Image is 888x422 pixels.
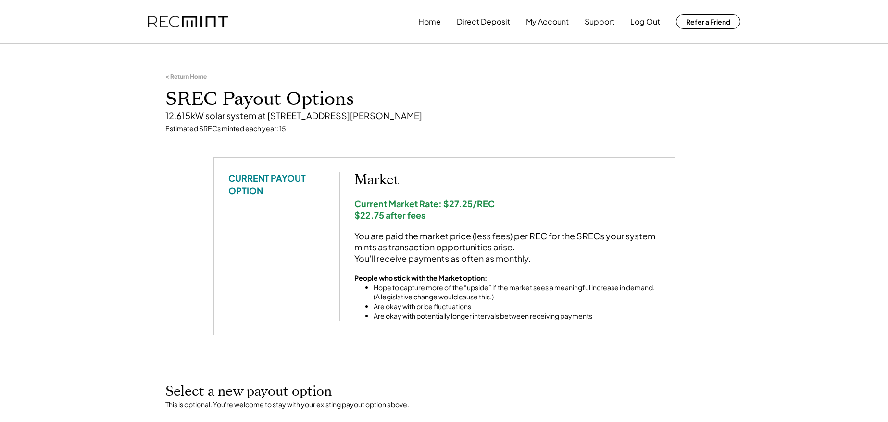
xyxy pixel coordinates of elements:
div: You are paid the market price (less fees) per REC for the SRECs your system mints as transaction ... [354,230,660,264]
h2: Select a new payout option [165,384,723,400]
button: Support [585,12,614,31]
div: < Return Home [165,73,207,81]
button: Log Out [630,12,660,31]
h1: SREC Payout Options [165,88,723,111]
div: 12.615kW solar system at [STREET_ADDRESS][PERSON_NAME] [165,110,723,121]
li: Hope to capture more of the “upside” if the market sees a meaningful increase in demand. (A legis... [374,283,660,302]
div: This is optional. You're welcome to stay with your existing payout option above. [165,400,723,410]
img: recmint-logotype%403x.png [148,16,228,28]
div: CURRENT PAYOUT OPTION [228,172,325,196]
div: Estimated SRECs minted each year: 15 [165,124,723,134]
button: Home [418,12,441,31]
button: Refer a Friend [676,14,740,29]
h2: Market [354,172,660,188]
li: Are okay with potentially longer intervals between receiving payments [374,311,660,321]
div: Current Market Rate: $27.25/REC $22.75 after fees [354,198,660,221]
li: Are okay with price fluctuations [374,302,660,311]
button: Direct Deposit [457,12,510,31]
button: My Account [526,12,569,31]
strong: People who stick with the Market option: [354,273,487,282]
